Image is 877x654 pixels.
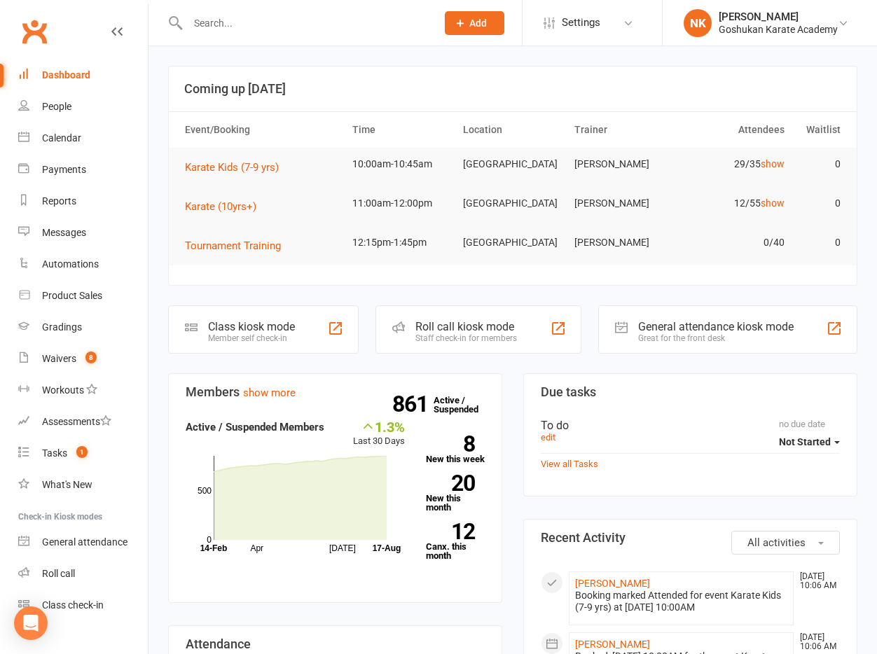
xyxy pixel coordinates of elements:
[434,385,495,424] a: 861Active / Suspended
[18,375,148,406] a: Workouts
[186,637,485,651] h3: Attendance
[208,320,295,333] div: Class kiosk mode
[42,101,71,112] div: People
[426,523,485,560] a: 12Canx. this month
[575,578,650,589] a: [PERSON_NAME]
[42,353,76,364] div: Waivers
[679,148,791,181] td: 29/35
[457,112,568,148] th: Location
[638,333,794,343] div: Great for the front desk
[541,419,840,432] div: To do
[426,433,475,454] strong: 8
[679,226,791,259] td: 0/40
[638,320,794,333] div: General attendance kiosk mode
[42,447,67,459] div: Tasks
[346,187,457,220] td: 11:00am-12:00pm
[42,384,84,396] div: Workouts
[679,187,791,220] td: 12/55
[353,419,405,449] div: Last 30 Days
[415,333,517,343] div: Staff check-in for members
[42,69,90,81] div: Dashboard
[415,320,517,333] div: Roll call kiosk mode
[18,123,148,154] a: Calendar
[791,187,846,220] td: 0
[42,536,127,548] div: General attendance
[426,473,475,494] strong: 20
[42,479,92,490] div: What's New
[18,527,148,558] a: General attendance kiosk mode
[791,112,846,148] th: Waitlist
[42,599,104,611] div: Class check-in
[541,459,598,469] a: View all Tasks
[18,438,148,469] a: Tasks 1
[208,333,295,343] div: Member self check-in
[541,531,840,545] h3: Recent Activity
[18,60,148,91] a: Dashboard
[42,258,99,270] div: Automations
[568,148,679,181] td: [PERSON_NAME]
[731,531,840,555] button: All activities
[18,154,148,186] a: Payments
[185,237,291,254] button: Tournament Training
[42,164,86,175] div: Payments
[426,436,485,464] a: 8New this week
[185,200,256,213] span: Karate (10yrs+)
[747,536,806,549] span: All activities
[18,312,148,343] a: Gradings
[679,112,791,148] th: Attendees
[793,633,839,651] time: [DATE] 10:06 AM
[779,429,840,454] button: Not Started
[568,226,679,259] td: [PERSON_NAME]
[791,226,846,259] td: 0
[346,148,457,181] td: 10:00am-10:45am
[184,82,841,96] h3: Coming up [DATE]
[185,198,266,215] button: Karate (10yrs+)
[184,13,427,33] input: Search...
[18,91,148,123] a: People
[18,343,148,375] a: Waivers 8
[445,11,504,35] button: Add
[76,446,88,458] span: 1
[426,521,475,542] strong: 12
[392,394,434,415] strong: 861
[186,421,324,433] strong: Active / Suspended Members
[42,568,75,579] div: Roll call
[575,590,787,613] div: Booking marked Attended for event Karate Kids (7-9 yrs) at [DATE] 10:00AM
[42,290,102,301] div: Product Sales
[18,469,148,501] a: What's New
[353,419,405,434] div: 1.3%
[185,239,281,252] span: Tournament Training
[346,112,457,148] th: Time
[14,606,48,640] div: Open Intercom Messenger
[179,112,346,148] th: Event/Booking
[185,159,289,176] button: Karate Kids (7-9 yrs)
[85,352,97,363] span: 8
[719,11,838,23] div: [PERSON_NAME]
[457,226,568,259] td: [GEOGRAPHIC_DATA]
[346,226,457,259] td: 12:15pm-1:45pm
[18,249,148,280] a: Automations
[42,227,86,238] div: Messages
[761,158,785,169] a: show
[42,321,82,333] div: Gradings
[761,197,785,209] a: show
[779,436,831,447] span: Not Started
[426,475,485,512] a: 20New this month
[719,23,838,36] div: Goshukan Karate Academy
[18,590,148,621] a: Class kiosk mode
[186,385,485,399] h3: Members
[791,148,846,181] td: 0
[575,639,650,650] a: [PERSON_NAME]
[457,187,568,220] td: [GEOGRAPHIC_DATA]
[18,217,148,249] a: Messages
[793,572,839,590] time: [DATE] 10:06 AM
[541,432,555,443] a: edit
[42,416,111,427] div: Assessments
[18,280,148,312] a: Product Sales
[568,187,679,220] td: [PERSON_NAME]
[469,18,487,29] span: Add
[568,112,679,148] th: Trainer
[457,148,568,181] td: [GEOGRAPHIC_DATA]
[243,387,296,399] a: show more
[42,195,76,207] div: Reports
